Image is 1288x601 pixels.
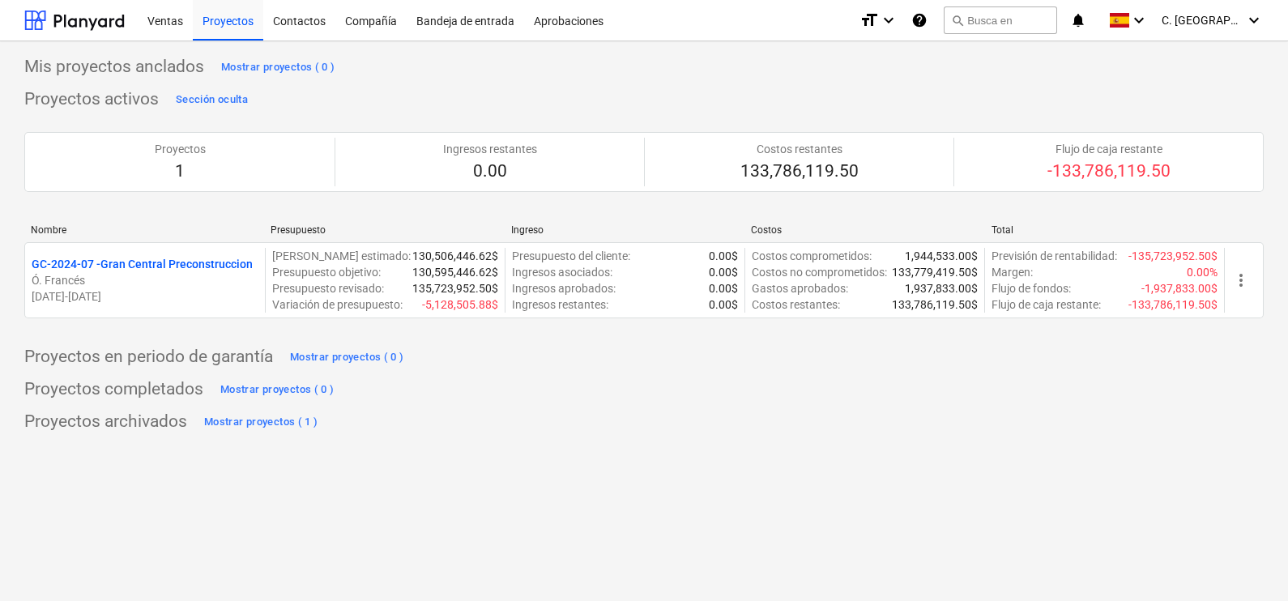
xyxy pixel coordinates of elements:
button: Mostrar proyectos ( 1 ) [200,409,322,435]
p: Variación de presupuesto : [272,296,403,313]
iframe: Chat Widget [1207,523,1288,601]
p: 0.00$ [709,264,738,280]
p: Costos restantes [740,141,859,157]
p: Flujo de fondos : [992,280,1071,296]
p: 135,723,952.50$ [412,280,498,296]
p: 133,786,119.50 [740,160,859,183]
button: Sección oculta [172,87,252,113]
div: Sección oculta [176,91,248,109]
p: 0.00$ [709,280,738,296]
p: 1 [155,160,206,183]
p: -5,128,505.88$ [422,296,498,313]
p: Costos no comprometidos : [752,264,887,280]
div: GC-2024-07 -Gran Central PreconstruccionÓ. Francés[DATE]-[DATE] [32,256,258,305]
p: Mis proyectos anclados [24,56,204,79]
p: Proyectos [155,141,206,157]
div: Mostrar proyectos ( 0 ) [221,58,335,77]
span: more_vert [1231,271,1251,290]
div: Nombre [31,224,258,236]
p: 130,595,446.62$ [412,264,498,280]
p: 133,779,419.50$ [892,264,978,280]
p: 1,944,533.00$ [905,248,978,264]
div: Ingreso [511,224,738,236]
i: keyboard_arrow_down [1129,11,1149,30]
button: Mostrar proyectos ( 0 ) [216,377,339,403]
p: Ingresos aprobados : [512,280,616,296]
p: 0.00% [1187,264,1218,280]
i: notifications [1070,11,1086,30]
p: Proyectos completados [24,378,203,401]
p: Costos comprometidos : [752,248,872,264]
p: 0.00$ [709,296,738,313]
p: 0.00 [443,160,537,183]
p: Proyectos activos [24,88,159,111]
p: Ingresos restantes : [512,296,608,313]
p: 1,937,833.00$ [905,280,978,296]
div: Widget de chat [1207,523,1288,601]
div: Mostrar proyectos ( 1 ) [204,413,318,432]
p: -133,786,119.50 [1047,160,1171,183]
p: Presupuesto del cliente : [512,248,630,264]
i: keyboard_arrow_down [1244,11,1264,30]
p: 133,786,119.50$ [892,296,978,313]
p: Presupuesto objetivo : [272,264,381,280]
p: Costos restantes : [752,296,840,313]
i: format_size [859,11,879,30]
p: Gastos aprobados : [752,280,848,296]
button: Mostrar proyectos ( 0 ) [286,344,408,370]
p: -1,937,833.00$ [1141,280,1218,296]
span: C. [GEOGRAPHIC_DATA] [1162,14,1243,27]
i: keyboard_arrow_down [879,11,898,30]
p: -135,723,952.50$ [1128,248,1218,264]
p: Ingresos restantes [443,141,537,157]
div: Presupuesto [271,224,497,236]
div: Costos [751,224,978,236]
p: [PERSON_NAME] estimado : [272,248,411,264]
p: 0.00$ [709,248,738,264]
div: Mostrar proyectos ( 0 ) [220,381,335,399]
div: Mostrar proyectos ( 0 ) [290,348,404,367]
p: Margen : [992,264,1033,280]
p: -133,786,119.50$ [1128,296,1218,313]
p: Presupuesto revisado : [272,280,384,296]
p: Ingresos asociados : [512,264,612,280]
p: Ó. Francés [32,272,258,288]
p: Proyectos en periodo de garantía [24,346,273,369]
button: Busca en [944,6,1057,34]
p: [DATE] - [DATE] [32,288,258,305]
p: Proyectos archivados [24,411,187,433]
p: 130,506,446.62$ [412,248,498,264]
p: Flujo de caja restante : [992,296,1101,313]
p: Flujo de caja restante [1047,141,1171,157]
span: search [951,14,964,27]
i: Base de conocimientos [911,11,928,30]
p: Previsión de rentabilidad : [992,248,1117,264]
div: Total [992,224,1218,236]
button: Mostrar proyectos ( 0 ) [217,54,339,80]
p: GC-2024-07 - Gran Central Preconstruccion [32,256,253,272]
